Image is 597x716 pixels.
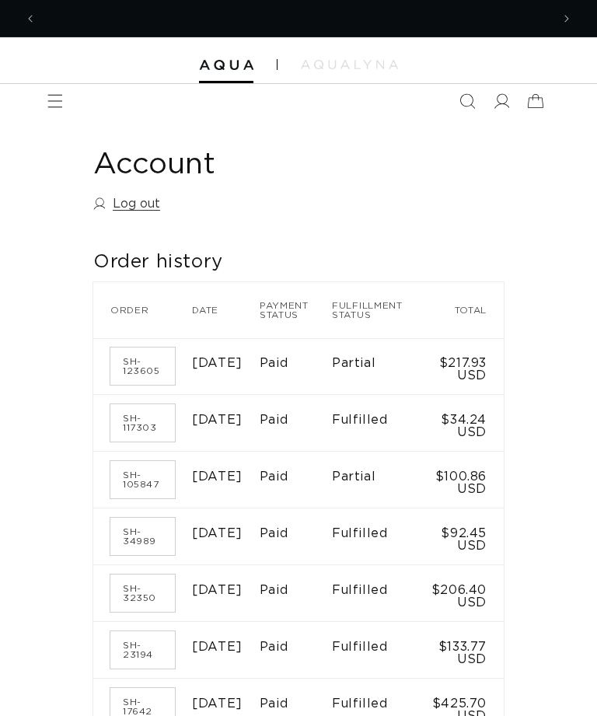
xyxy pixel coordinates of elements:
time: [DATE] [192,470,243,483]
time: [DATE] [192,584,243,596]
td: Paid [260,338,332,395]
th: Date [192,282,260,338]
td: Paid [260,508,332,565]
img: Aqua Hair Extensions [199,60,253,71]
img: aqualyna.com [301,60,398,69]
time: [DATE] [192,641,243,653]
summary: Menu [38,84,72,118]
th: Total [426,282,504,338]
td: Partial [332,452,426,508]
a: Order number SH-117303 [110,404,175,442]
a: Order number SH-34989 [110,518,175,555]
button: Next announcement [550,2,584,36]
time: [DATE] [192,414,243,426]
td: $217.93 USD [426,338,504,395]
td: $34.24 USD [426,395,504,452]
a: Log out [93,193,160,215]
time: [DATE] [192,357,243,369]
a: Order number SH-23194 [110,631,175,669]
td: Fulfilled [332,565,426,622]
td: Fulfilled [332,622,426,679]
time: [DATE] [192,697,243,710]
td: Paid [260,395,332,452]
td: Paid [260,565,332,622]
td: Paid [260,452,332,508]
td: $100.86 USD [426,452,504,508]
a: Order number SH-123605 [110,348,175,385]
td: Paid [260,622,332,679]
th: Order [93,282,192,338]
td: $206.40 USD [426,565,504,622]
td: $133.77 USD [426,622,504,679]
a: Order number SH-105847 [110,461,175,498]
h1: Account [93,146,504,184]
td: Fulfilled [332,395,426,452]
time: [DATE] [192,527,243,540]
a: Order number SH-32350 [110,575,175,612]
td: Partial [332,338,426,395]
td: Fulfilled [332,508,426,565]
h2: Order history [93,250,504,274]
button: Previous announcement [13,2,47,36]
summary: Search [450,84,484,118]
td: $92.45 USD [426,508,504,565]
th: Payment status [260,282,332,338]
th: Fulfillment status [332,282,426,338]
